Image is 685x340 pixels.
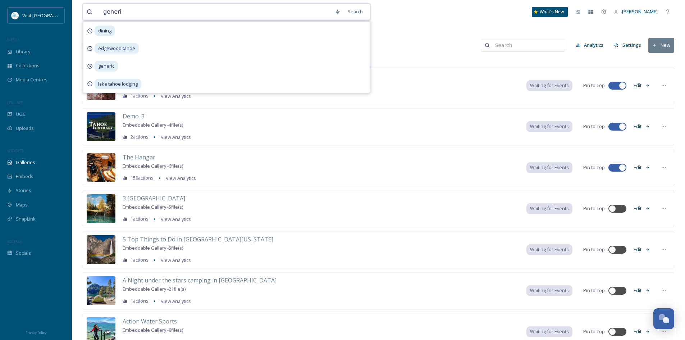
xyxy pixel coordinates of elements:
[630,160,654,174] button: Edit
[583,164,605,171] span: Pin to Top
[131,92,149,99] span: 1 actions
[583,205,605,212] span: Pin to Top
[87,235,115,264] img: ad8a6ef9-eb49-43d6-8da9-91e43784ed07.jpg
[611,38,648,52] a: Settings
[100,4,331,20] input: Search your library
[16,62,40,69] span: Collections
[123,194,185,202] span: 3 [GEOGRAPHIC_DATA]
[131,174,154,181] span: 150 actions
[16,159,35,166] span: Galleries
[630,78,654,92] button: Edit
[22,12,78,19] span: Visit [GEOGRAPHIC_DATA]
[123,122,183,128] span: Embeddable Gallery - 4 file(s)
[630,201,654,216] button: Edit
[16,111,26,118] span: UGC
[7,37,20,42] span: MEDIA
[530,287,569,294] span: Waiting for Events
[123,235,273,243] span: 5 Top Things to Do in [GEOGRAPHIC_DATA][US_STATE]
[16,201,28,208] span: Maps
[530,246,569,253] span: Waiting for Events
[123,327,183,333] span: Embeddable Gallery - 8 file(s)
[344,5,366,19] div: Search
[610,5,661,19] a: [PERSON_NAME]
[123,286,186,292] span: Embeddable Gallery - 21 file(s)
[572,38,607,52] button: Analytics
[95,26,115,36] span: dining
[161,134,191,140] span: View Analytics
[166,175,196,181] span: View Analytics
[123,153,155,161] span: The Hangar
[95,43,139,54] span: edgewood tahoe
[530,164,569,171] span: Waiting for Events
[123,163,183,169] span: Embeddable Gallery - 6 file(s)
[583,123,605,130] span: Pin to Top
[583,328,605,335] span: Pin to Top
[530,82,569,89] span: Waiting for Events
[611,38,645,52] button: Settings
[131,133,149,140] span: 2 actions
[87,276,115,305] img: 34a547f9-23e6-4d8a-b363-4c68062a001f.jpg
[12,12,19,19] img: download.jpeg
[95,79,141,89] span: lake tahoe lodging
[16,250,31,257] span: Socials
[87,194,115,223] img: e956d102-534b-4997-8867-4aaa876639bf.jpg
[123,276,277,284] span: A Night under the stars camping in [GEOGRAPHIC_DATA]
[161,257,191,263] span: View Analytics
[7,239,22,244] span: SOCIALS
[157,215,191,223] a: View Analytics
[161,216,191,222] span: View Analytics
[16,187,31,194] span: Stories
[16,48,30,55] span: Library
[87,153,115,182] img: 55d03c6c-6857-4b37-97bf-ab586b3bdfd7.jpg
[630,284,654,298] button: Edit
[16,216,36,222] span: SnapLink
[87,112,115,141] img: 2fd5f616-ada2-44c7-8e57-62af5d9e8e3d.jpg
[630,325,654,339] button: Edit
[26,330,46,335] span: Privacy Policy
[583,287,605,294] span: Pin to Top
[131,257,149,263] span: 1 actions
[653,308,674,329] button: Open Chat
[572,38,611,52] a: Analytics
[161,298,191,304] span: View Analytics
[7,148,24,153] span: WIDGETS
[95,61,118,71] span: generic
[157,92,191,100] a: View Analytics
[157,297,191,305] a: View Analytics
[530,328,569,335] span: Waiting for Events
[16,173,33,180] span: Embeds
[131,216,149,222] span: 1 actions
[157,133,191,141] a: View Analytics
[131,298,149,304] span: 1 actions
[16,76,47,83] span: Media Centres
[532,7,568,17] a: What's New
[583,82,605,89] span: Pin to Top
[630,119,654,133] button: Edit
[630,242,654,257] button: Edit
[622,8,658,15] span: [PERSON_NAME]
[123,112,145,120] span: Demo_3
[26,328,46,336] a: Privacy Policy
[530,123,569,130] span: Waiting for Events
[530,205,569,212] span: Waiting for Events
[162,174,196,182] a: View Analytics
[648,38,674,53] button: New
[7,100,23,105] span: COLLECT
[161,93,191,99] span: View Analytics
[16,125,34,132] span: Uploads
[157,256,191,264] a: View Analytics
[492,38,561,53] input: Search
[123,245,183,251] span: Embeddable Gallery - 5 file(s)
[123,317,177,325] span: Action Water Sports
[583,246,605,253] span: Pin to Top
[123,204,183,210] span: Embeddable Gallery - 5 file(s)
